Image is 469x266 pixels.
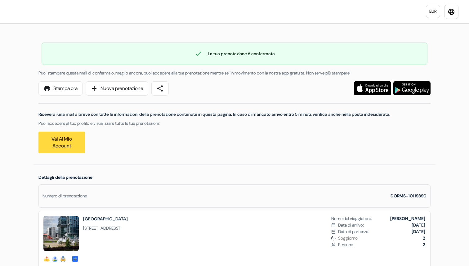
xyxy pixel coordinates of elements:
[444,5,458,19] a: language
[43,216,79,251] img: meininger_hotel_berlin_central_station_47499_15254420549880.jpg
[194,50,202,57] span: check
[71,255,79,261] a: add_box
[423,235,425,241] b: 2
[83,225,128,232] span: [STREET_ADDRESS]
[426,5,440,18] a: EUR
[412,222,425,228] b: [DATE]
[354,81,391,95] img: Scarica l'applicazione gratuita
[42,193,87,199] div: Numero di prenotazione
[38,120,431,127] p: Puoi accedere al tuo profilo e visualizzare tutte le tue prenotazioni:
[83,216,128,222] h2: [GEOGRAPHIC_DATA]
[338,235,425,241] span: Soggiorno:
[338,241,425,248] span: Persone
[7,6,85,17] img: OstelliDellaGioventu.com
[391,193,427,199] strong: DORMS-10119390
[38,132,85,153] a: Vai al mio account
[156,85,164,92] span: share
[412,229,425,234] b: [DATE]
[448,8,455,16] i: language
[38,111,431,118] p: Riceverai una mail a breve con tutte le informazioni della prenotazione contenute in questa pagin...
[43,85,51,92] span: print
[38,70,351,76] span: Puoi stampare questa mail di conferma o, meglio ancora, puoi accedere alla tua prenotazione mentr...
[86,81,148,96] a: addNuova prenotazione
[390,216,425,221] b: [PERSON_NAME]
[331,215,372,222] span: Nome del viaggiatore:
[423,242,425,247] b: 2
[151,81,169,96] a: share
[338,228,369,235] span: Data di partenza:
[42,50,427,57] div: La tua prenotazione è confermata
[338,222,364,228] span: Data di arrivo:
[393,81,431,95] img: Scarica l'applicazione gratuita
[38,174,92,180] span: Dettagli della prenotazione
[38,81,83,96] a: printStampa ora
[91,85,98,92] span: add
